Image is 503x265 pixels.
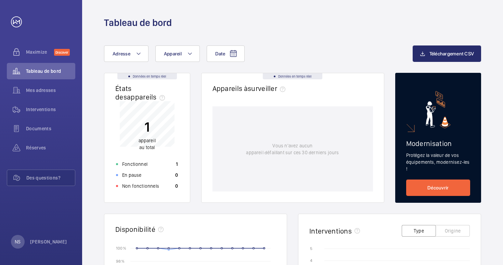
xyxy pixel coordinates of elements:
div: Données en temps réel [263,73,322,79]
button: Origine [436,225,470,237]
button: Appareil [155,45,200,62]
p: Non fonctionnels [122,183,159,189]
span: Interventions [26,106,75,113]
span: Documents [26,125,75,132]
text: 98 % [116,259,125,264]
h2: Interventions [309,227,352,235]
p: Protégez la valeur de vos équipements, modernisez-les ! [406,152,470,172]
p: En pause [122,172,141,178]
p: Fonctionnel [122,161,147,168]
p: 1 [176,161,178,168]
span: Mes adresses [26,87,75,94]
p: 0 [175,172,178,178]
p: NS [15,238,21,245]
span: surveiller [248,84,288,93]
img: marketing-card.svg [426,91,451,128]
button: Type [402,225,436,237]
span: Téléchargement CSV [429,51,474,56]
span: Tableau de bord [26,68,75,75]
h1: Tableau de bord [104,16,172,29]
span: Des questions? [26,174,75,181]
h2: Appareils à [212,84,288,93]
text: 4 [310,258,312,263]
span: Maximize [26,49,54,55]
p: 1 [139,118,156,135]
p: [PERSON_NAME] [30,238,67,245]
h2: Modernisation [406,139,470,148]
p: au total [139,137,156,151]
a: Découvrir [406,180,470,196]
h2: Disponibilité [115,225,155,234]
span: appareils [127,93,168,101]
text: 5 [310,246,312,251]
button: Adresse [104,45,149,62]
span: Appareil [164,51,182,56]
text: 100 % [116,246,126,250]
button: Téléchargement CSV [413,45,481,62]
span: Réserves [26,144,75,151]
p: Vous n'avez aucun appareil défaillant sur ces 30 derniers jours [246,142,339,156]
button: Date [207,45,245,62]
span: Adresse [113,51,130,56]
span: Discover [54,49,70,56]
span: Date [215,51,225,56]
div: Données en temps réel [117,73,177,79]
h2: États des [115,84,168,101]
p: 0 [175,183,178,189]
span: appareil [139,138,156,143]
